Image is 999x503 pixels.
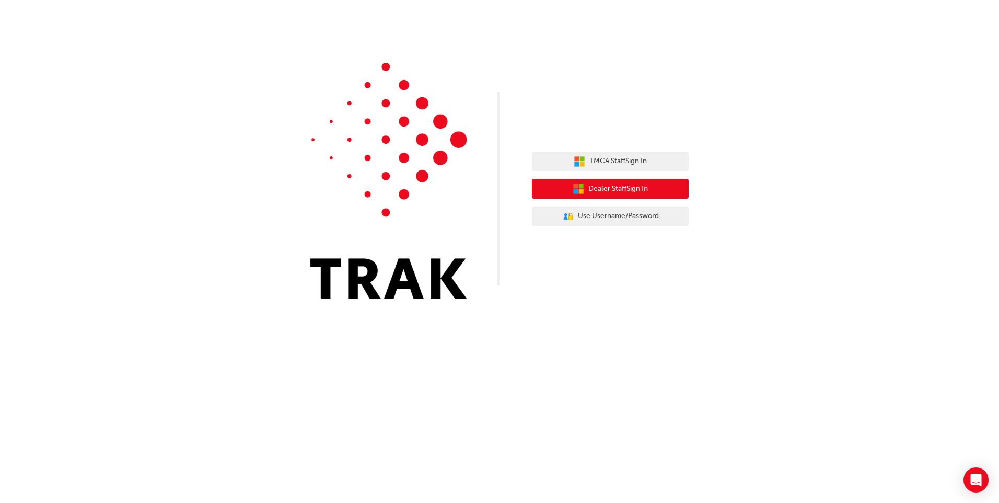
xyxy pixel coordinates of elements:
[532,179,689,199] button: Dealer StaffSign In
[578,210,659,222] span: Use Username/Password
[532,207,689,226] button: Use Username/Password
[589,155,647,167] span: TMCA Staff Sign In
[963,467,989,493] div: Open Intercom Messenger
[310,63,467,299] img: Trak
[588,183,648,195] span: Dealer Staff Sign In
[532,152,689,172] button: TMCA StaffSign In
